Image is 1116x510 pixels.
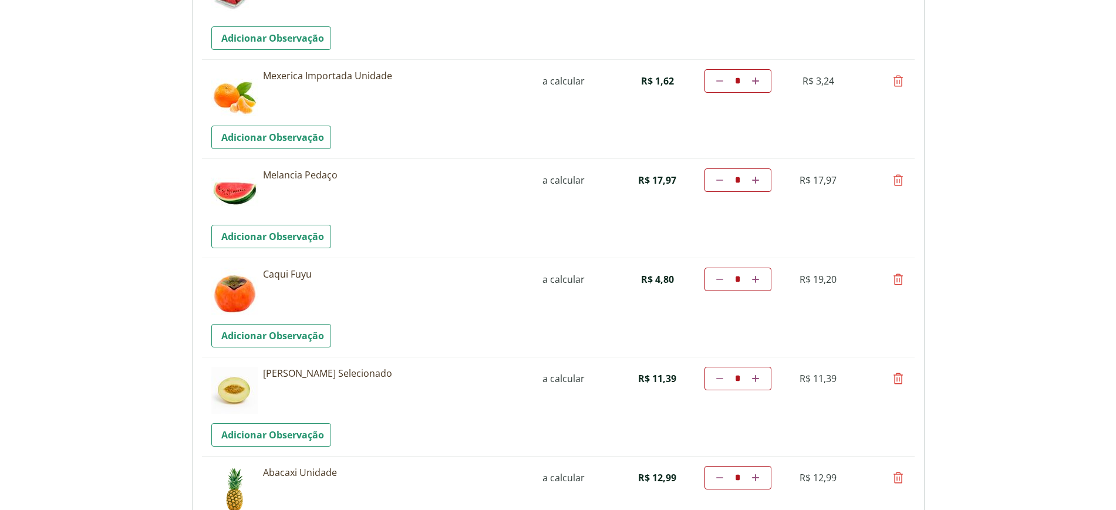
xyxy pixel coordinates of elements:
span: R$ 11,39 [638,372,676,385]
span: a calcular [542,174,585,187]
img: Caqui Fuyu [211,268,258,315]
a: Abacaxi Unidade [263,466,521,479]
a: Caqui Fuyu [263,268,521,281]
span: a calcular [542,471,585,484]
a: [PERSON_NAME] Selecionado [263,367,521,380]
span: R$ 3,24 [803,75,834,87]
a: Melancia Pedaço [263,168,521,181]
img: Melão Amarelo Selecionado [211,367,258,414]
span: R$ 12,99 [638,471,676,484]
a: Adicionar Observação [211,423,331,447]
span: R$ 11,39 [800,372,837,385]
span: R$ 19,20 [800,273,837,286]
span: R$ 12,99 [800,471,837,484]
span: R$ 1,62 [641,75,674,87]
a: Adicionar Observação [211,26,331,50]
a: Adicionar Observação [211,225,331,248]
img: Melancia Pedaço [211,168,258,215]
a: Adicionar Observação [211,324,331,347]
span: R$ 17,97 [800,174,837,187]
span: R$ 4,80 [641,273,674,286]
span: a calcular [542,372,585,385]
img: Mexerica Importada Unidade [211,69,258,116]
a: Mexerica Importada Unidade [263,69,521,82]
span: a calcular [542,273,585,286]
span: R$ 17,97 [638,174,676,187]
span: a calcular [542,75,585,87]
a: Adicionar Observação [211,126,331,149]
